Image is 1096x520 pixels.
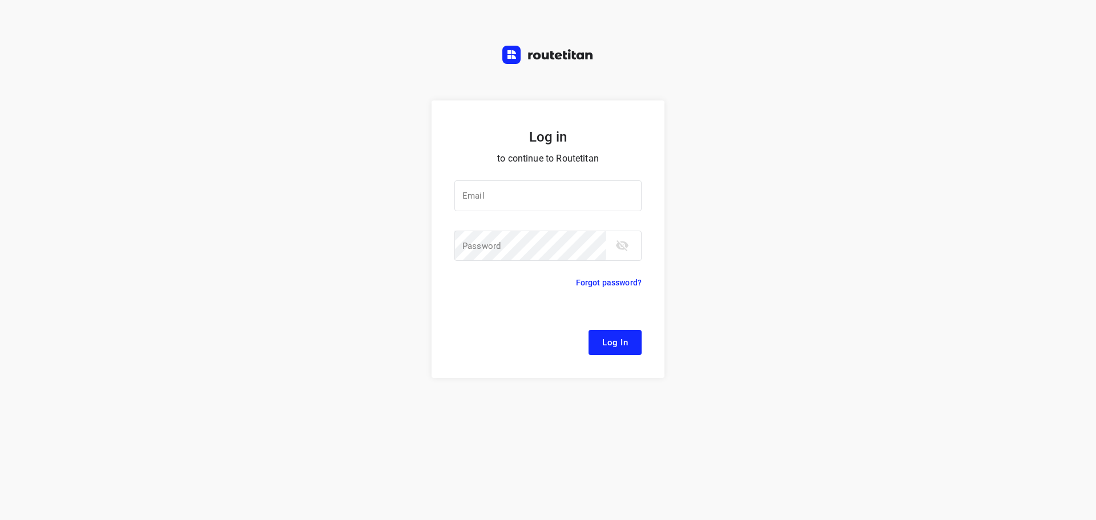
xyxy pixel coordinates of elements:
[602,335,628,350] span: Log In
[454,151,642,167] p: to continue to Routetitan
[589,330,642,355] button: Log In
[454,128,642,146] h5: Log in
[576,276,642,289] p: Forgot password?
[611,234,634,257] button: toggle password visibility
[502,46,594,64] img: Routetitan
